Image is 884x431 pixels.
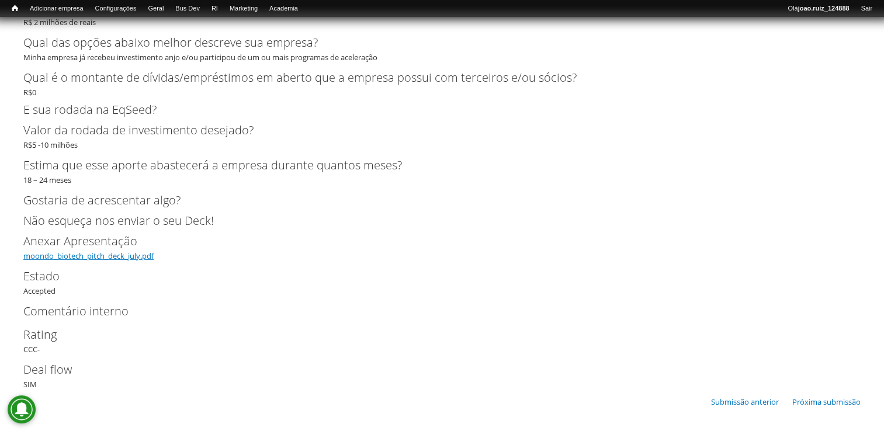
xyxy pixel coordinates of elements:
[792,397,861,407] a: Próxima submissão
[23,326,841,343] label: Rating
[23,361,841,378] label: Deal flow
[169,3,206,15] a: Bus Dev
[224,3,264,15] a: Marketing
[782,3,855,15] a: Olájoao.ruiz_124888
[264,3,304,15] a: Academia
[855,3,878,15] a: Sair
[89,3,143,15] a: Configurações
[23,232,841,250] label: Anexar Apresentação
[23,326,861,355] div: CCC-
[23,251,154,261] a: moondo_biotech_pitch_deck_july.pdf
[23,34,841,51] label: Qual das opções abaixo melhor descreve sua empresa?
[23,69,861,98] div: R$0
[23,157,861,186] div: 18 – 24 meses
[12,4,18,12] span: Início
[23,69,841,86] label: Qual é o montante de dívidas/empréstimos em aberto que a empresa possui com terceiros e/ou sócios?
[23,121,861,151] div: R$5 -10 milhões
[23,104,861,116] h2: E sua rodada na EqSeed?
[206,3,224,15] a: RI
[798,5,850,12] strong: joao.ruiz_124888
[23,303,841,320] label: Comentário interno
[711,397,779,407] a: Submissão anterior
[23,267,861,297] div: Accepted
[23,34,861,63] div: Minha empresa já recebeu investimento anjo e/ou participou de um ou mais programas de aceleração
[23,157,841,174] label: Estima que esse aporte abastecerá a empresa durante quantos meses?
[142,3,169,15] a: Geral
[23,215,861,227] h2: Não esqueça nos enviar o seu Deck!
[23,267,841,285] label: Estado
[6,3,24,14] a: Início
[24,3,89,15] a: Adicionar empresa
[23,361,861,390] div: SIM
[23,192,841,209] label: Gostaria de acrescentar algo?
[23,121,841,139] label: Valor da rodada de investimento desejado?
